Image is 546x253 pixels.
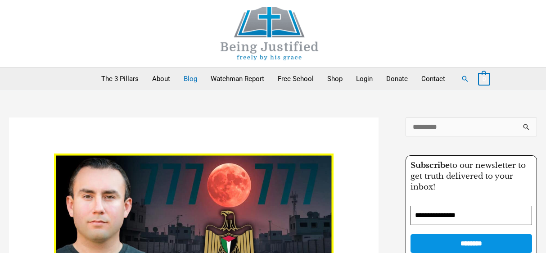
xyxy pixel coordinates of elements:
img: Being Justified [202,7,337,60]
span: to our newsletter to get truth delivered to your inbox! [411,161,526,192]
a: View Shopping Cart, empty [478,75,490,83]
a: Contact [415,68,452,90]
nav: Primary Site Navigation [95,68,452,90]
a: Login [349,68,379,90]
a: Watchman Report [204,68,271,90]
a: Shop [320,68,349,90]
input: Email Address * [411,206,532,225]
span: 0 [483,76,486,82]
a: Read: DAY 700 OF THE GAZA WAR (as the blood moon approaches Israel) [54,227,334,235]
a: Search button [461,75,469,83]
a: About [145,68,177,90]
a: Blog [177,68,204,90]
a: Free School [271,68,320,90]
a: The 3 Pillars [95,68,145,90]
strong: Subscribe [411,161,450,170]
a: Donate [379,68,415,90]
